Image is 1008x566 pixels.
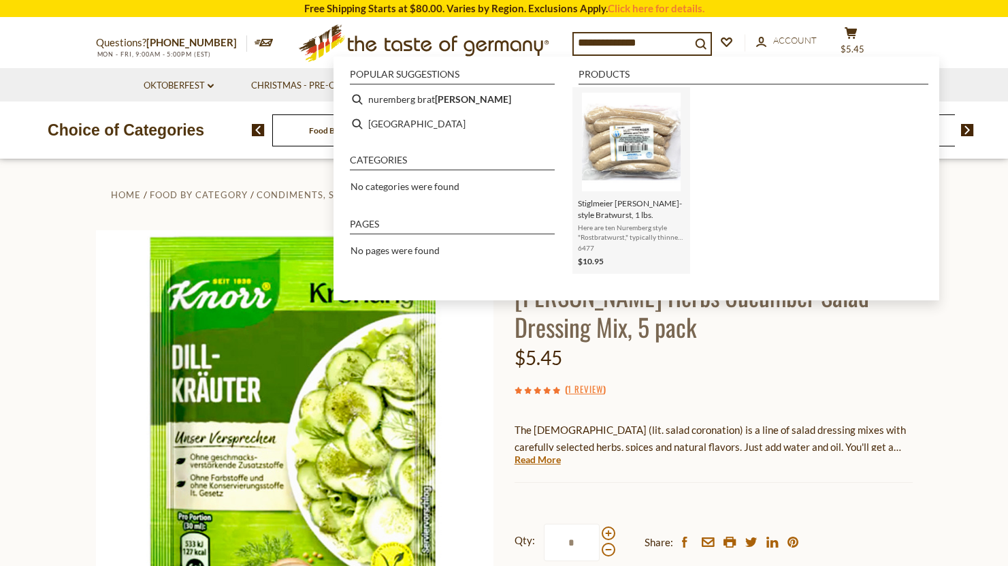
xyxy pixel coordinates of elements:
b: [PERSON_NAME] [435,91,511,107]
a: [PHONE_NUMBER] [146,36,237,48]
a: Account [756,33,817,48]
a: Condiments, Seasonings [257,189,391,200]
a: Oktoberfest [144,78,214,93]
span: MON - FRI, 9:00AM - 5:00PM (EST) [96,50,212,58]
span: $5.45 [841,44,864,54]
span: Share: [645,534,673,551]
li: Pages [350,219,555,234]
span: Stiglmeier [PERSON_NAME]-style Bratwurst, 1 lbs. [578,198,685,221]
span: 6477 [578,243,685,253]
img: next arrow [961,124,974,136]
a: Click here for details. [608,2,704,14]
div: Instant Search Results [334,57,939,301]
span: Here are ten Nuremberg style "Rostbratwurst," typically thinner and smaller than ordinary bratwur... [578,223,685,242]
li: Categories [350,155,555,170]
a: Food By Category [150,189,248,200]
img: previous arrow [252,124,265,136]
span: $5.45 [515,346,562,369]
a: 1 Review [568,382,603,397]
a: Food By Category [309,125,374,136]
a: Read More [515,453,561,467]
li: Popular suggestions [350,69,555,84]
a: Christmas - PRE-ORDER [251,78,368,93]
a: Home [111,189,141,200]
span: ( ) [565,382,606,396]
li: Stiglmeier Nuernberger-style Bratwurst, 1 lbs. [572,87,690,274]
span: No pages were found [351,245,440,256]
p: Questions? [96,34,247,52]
strong: Qty: [515,532,535,549]
button: $5.45 [831,27,872,61]
li: nuremberg bratwurst [344,87,560,112]
li: Products [579,69,928,84]
p: The [DEMOGRAPHIC_DATA] (lit. salad coronation) is a line of salad dressing mixes with carefully s... [515,422,913,456]
span: No categories were found [351,180,459,192]
li: nuremberg [344,112,560,136]
a: Stiglmeier [PERSON_NAME]-style Bratwurst, 1 lbs.Here are ten Nuremberg style "Rostbratwurst," typ... [578,93,685,268]
input: Qty: [544,524,600,561]
span: $10.95 [578,256,604,266]
span: Account [773,35,817,46]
